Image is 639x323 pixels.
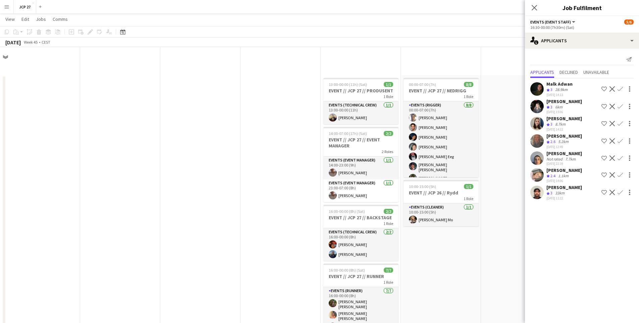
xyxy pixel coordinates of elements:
button: Events (Event Staff) [530,19,576,25]
app-card-role: Events (Rigger)8/800:00-07:00 (7h)[PERSON_NAME][PERSON_NAME][PERSON_NAME][PERSON_NAME][PERSON_NAM... [404,101,479,194]
app-job-card: 00:00-07:00 (7h)8/8EVENT // JCP 27 // NEDRIGG1 RoleEvents (Rigger)8/800:00-07:00 (7h)[PERSON_NAME... [404,78,479,177]
span: Comms [53,16,68,22]
h3: EVENT // JCP 27 // EVENT MANAGER [323,137,398,149]
span: 3 [550,122,552,127]
span: Unavailable [583,70,609,75]
div: 6km [554,104,564,110]
span: 1 Role [383,221,393,226]
span: 1 Role [383,94,393,99]
h3: EVENT // JCP 26 // Rydd [404,190,479,196]
div: [PERSON_NAME] [546,116,582,122]
div: 1.1km [557,173,570,179]
span: View [5,16,15,22]
div: Malk Adwan [546,81,573,87]
span: 3 [550,87,552,92]
app-card-role: Events (Event Manager)1/123:00-07:00 (8h)[PERSON_NAME] [323,179,398,202]
div: 28.9km [554,87,569,93]
div: 8.7km [554,122,567,127]
span: 5/6 [624,19,634,25]
app-job-card: 14:00-07:00 (17h) (Sat)2/2EVENT // JCP 27 // EVENT MANAGER2 RolesEvents (Event Manager)1/114:00-2... [323,127,398,202]
span: Jobs [36,16,46,22]
span: 1/1 [464,184,473,189]
h3: EVENT // JCP 27 // BACKSTAGE [323,215,398,221]
div: [DATE] 14:22 [546,127,582,132]
span: 3 [550,190,552,195]
span: 8/8 [464,82,473,87]
span: 2.6 [550,139,555,144]
app-card-role: Events (Cleaner)1/110:00-15:00 (5h)[PERSON_NAME] Mo [404,203,479,226]
span: 16:00-00:00 (8h) (Sat) [329,268,365,273]
app-card-role: Events (Technical Crew)1/113:00-00:00 (11h)[PERSON_NAME] [323,101,398,124]
h3: Job Fulfilment [525,3,639,12]
span: 13:00-00:00 (11h) (Sat) [329,82,367,87]
span: 2 Roles [382,149,393,154]
span: 1 Role [383,280,393,285]
h3: EVENT // JCP 27 // RUNNER [323,273,398,279]
span: Edit [21,16,29,22]
div: [DATE] 22:39 [546,161,582,166]
span: Declined [560,70,578,75]
span: Events (Event Staff) [530,19,571,25]
div: [PERSON_NAME] [546,98,582,104]
app-card-role: Events (Event Manager)1/114:00-23:00 (9h)[PERSON_NAME] [323,156,398,179]
a: Jobs [33,15,49,24]
a: Edit [19,15,32,24]
div: [PERSON_NAME] [546,150,582,156]
app-job-card: 13:00-00:00 (11h) (Sat)1/1EVENT // JCP 27 // PRODUSENT1 RoleEvents (Technical Crew)1/113:00-00:00... [323,78,398,124]
div: [PERSON_NAME] [546,184,582,190]
app-job-card: 16:00-00:00 (8h) (Sat)2/2EVENT // JCP 27 // BACKSTAGE1 RoleEvents (Technical Crew)2/216:00-00:00 ... [323,205,398,261]
button: JCP 27 [14,0,36,13]
h3: EVENT // JCP 27 // PRODUSENT [323,88,398,94]
h3: EVENT // JCP 27 // NEDRIGG [404,88,479,94]
span: 3 [550,104,552,109]
span: 16:00-00:00 (8h) (Sat) [329,209,365,214]
a: Comms [50,15,70,24]
div: [DATE] [5,39,21,46]
span: 2.4 [550,173,555,178]
span: Applicants [530,70,554,75]
span: 14:00-07:00 (17h) (Sat) [329,131,367,136]
app-job-card: 10:00-15:00 (5h)1/1EVENT // JCP 26 // Rydd1 RoleEvents (Cleaner)1/110:00-15:00 (5h)[PERSON_NAME] Mo [404,180,479,226]
span: 1 Role [464,196,473,201]
div: [DATE] 14:13 [546,93,573,97]
span: Week 45 [22,40,39,45]
div: [PERSON_NAME] [546,133,582,139]
span: 00:00-07:00 (7h) [409,82,436,87]
div: [PERSON_NAME] [546,167,582,173]
div: 33km [554,190,566,196]
span: 7/7 [384,268,393,273]
div: 7.7km [564,156,577,161]
span: 2/2 [384,209,393,214]
div: 5.2km [557,139,570,145]
div: 16:30-00:00 (7h30m) (Sat) [530,25,634,30]
div: [DATE] 15:06 [546,110,582,114]
div: [DATE] 14:06 [546,179,582,183]
span: 10:00-15:00 (5h) [409,184,436,189]
div: CEST [42,40,50,45]
app-card-role: Events (Technical Crew)2/216:00-00:00 (8h)[PERSON_NAME][PERSON_NAME] [323,228,398,261]
a: View [3,15,17,24]
div: Not rated [546,156,564,161]
span: 2/2 [384,131,393,136]
div: Applicants [525,33,639,49]
span: 1/1 [384,82,393,87]
div: [DATE] 12:49 [546,145,582,149]
span: 1 Role [464,94,473,99]
div: [DATE] 11:22 [546,196,582,200]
